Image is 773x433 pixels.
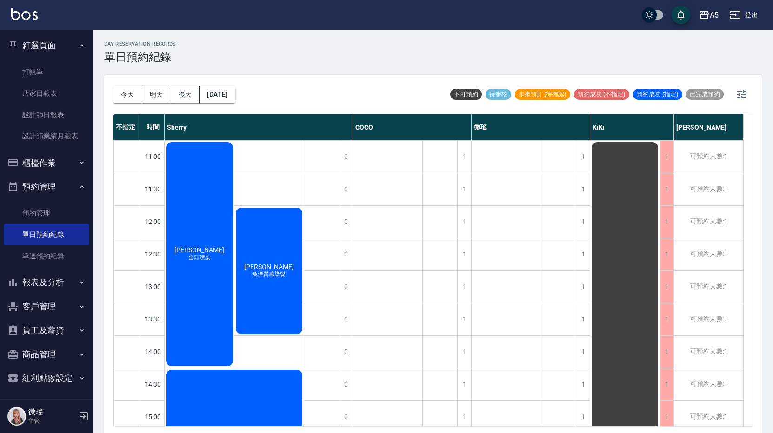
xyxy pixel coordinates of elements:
button: save [672,6,690,24]
div: 微瑤 [472,114,590,140]
div: 可預約人數:1 [674,206,743,238]
div: 1 [576,401,590,433]
div: KiKi [590,114,674,140]
div: 13:00 [141,270,165,303]
span: 免漂質感染髮 [250,270,287,278]
a: 店家日報表 [4,83,89,104]
div: 0 [339,141,353,173]
div: 1 [457,238,471,270]
div: 15:00 [141,400,165,433]
div: 可預約人數:1 [674,368,743,400]
span: 預約成功 (不指定) [574,90,629,98]
div: 12:00 [141,205,165,238]
div: 1 [576,336,590,368]
div: 0 [339,401,353,433]
a: 設計師日報表 [4,104,89,125]
div: 1 [660,401,673,433]
span: 待審核 [486,90,511,98]
button: 櫃檯作業 [4,151,89,175]
div: 1 [457,173,471,205]
div: 可預約人數:1 [674,141,743,173]
div: 12:30 [141,238,165,270]
a: 設計師業績月報表 [4,125,89,147]
div: 不指定 [113,114,141,140]
div: 1 [576,238,590,270]
div: 1 [660,238,673,270]
div: 1 [457,336,471,368]
span: 全頭漂染 [187,254,213,262]
a: 單日預約紀錄 [4,224,89,245]
div: 1 [576,141,590,173]
div: 14:00 [141,335,165,368]
div: 0 [339,303,353,335]
div: 可預約人數:1 [674,271,743,303]
a: 打帳單 [4,61,89,83]
div: A5 [710,9,719,21]
button: 紅利點數設定 [4,366,89,390]
div: 1 [576,173,590,205]
span: 不可預約 [450,90,482,98]
img: Person [7,407,26,426]
div: 1 [660,206,673,238]
button: [DATE] [200,86,235,103]
a: 預約管理 [4,203,89,224]
p: 主管 [28,417,76,425]
div: 0 [339,336,353,368]
h3: 單日預約紀錄 [104,51,176,64]
div: 可預約人數:1 [674,336,743,368]
div: 1 [457,368,471,400]
div: 1 [660,173,673,205]
span: 未來預訂 (待確認) [515,90,570,98]
span: [PERSON_NAME] [173,246,226,254]
div: 1 [576,206,590,238]
div: 1 [576,271,590,303]
button: 登出 [726,7,762,24]
h2: day Reservation records [104,41,176,47]
div: 1 [660,271,673,303]
div: 1 [576,303,590,335]
button: A5 [695,6,722,25]
div: 11:00 [141,140,165,173]
span: [PERSON_NAME] [242,263,296,270]
div: 1 [660,336,673,368]
div: 可預約人數:1 [674,303,743,335]
button: 今天 [113,86,142,103]
div: 0 [339,271,353,303]
div: COCO [353,114,472,140]
div: 13:30 [141,303,165,335]
div: 可預約人數:1 [674,401,743,433]
div: 1 [457,141,471,173]
button: 明天 [142,86,171,103]
div: 14:30 [141,368,165,400]
div: 1 [457,271,471,303]
button: 商品管理 [4,342,89,367]
div: 0 [339,368,353,400]
span: 已完成預約 [686,90,724,98]
span: 預約成功 (指定) [633,90,682,98]
div: 1 [457,303,471,335]
div: 0 [339,238,353,270]
div: 1 [660,303,673,335]
div: 可預約人數:1 [674,173,743,205]
div: 1 [660,141,673,173]
button: 員工及薪資 [4,318,89,342]
div: 1 [457,206,471,238]
button: 後天 [171,86,200,103]
div: 1 [457,401,471,433]
div: 11:30 [141,173,165,205]
div: 1 [660,368,673,400]
div: Sherry [165,114,353,140]
div: [PERSON_NAME] [674,114,744,140]
div: 0 [339,173,353,205]
div: 可預約人數:1 [674,238,743,270]
div: 0 [339,206,353,238]
button: 客戶管理 [4,295,89,319]
img: Logo [11,8,38,20]
button: 報表及分析 [4,270,89,295]
button: 釘選頁面 [4,33,89,58]
div: 時間 [141,114,165,140]
div: 1 [576,368,590,400]
button: 預約管理 [4,175,89,199]
a: 單週預約紀錄 [4,245,89,267]
h5: 微瑤 [28,407,76,417]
